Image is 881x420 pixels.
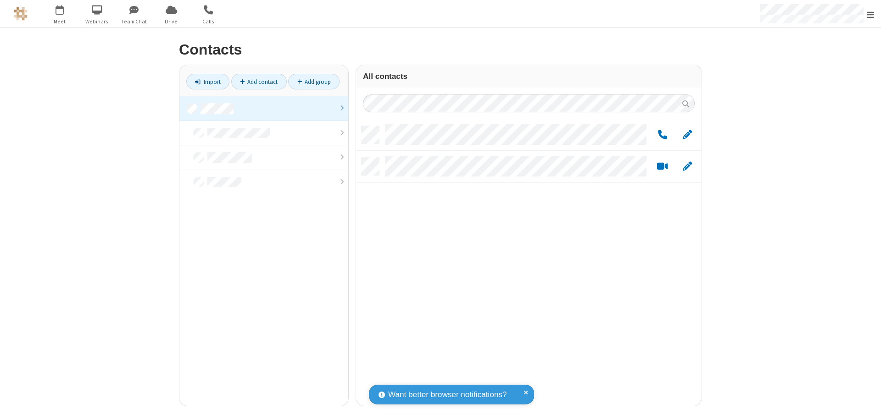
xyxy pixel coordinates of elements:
a: Import [186,74,229,89]
button: Edit [678,161,696,172]
span: Team Chat [117,17,151,26]
h3: All contacts [363,72,695,81]
span: Drive [154,17,189,26]
span: Webinars [80,17,114,26]
img: QA Selenium DO NOT DELETE OR CHANGE [14,7,28,21]
button: Start a video meeting [653,161,671,172]
a: Add group [288,74,340,89]
span: Want better browser notifications? [388,389,507,401]
h2: Contacts [179,42,702,58]
div: grid [356,119,702,406]
span: Calls [191,17,226,26]
span: Meet [43,17,77,26]
button: Call by phone [653,129,671,141]
button: Edit [678,129,696,141]
a: Add contact [231,74,287,89]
